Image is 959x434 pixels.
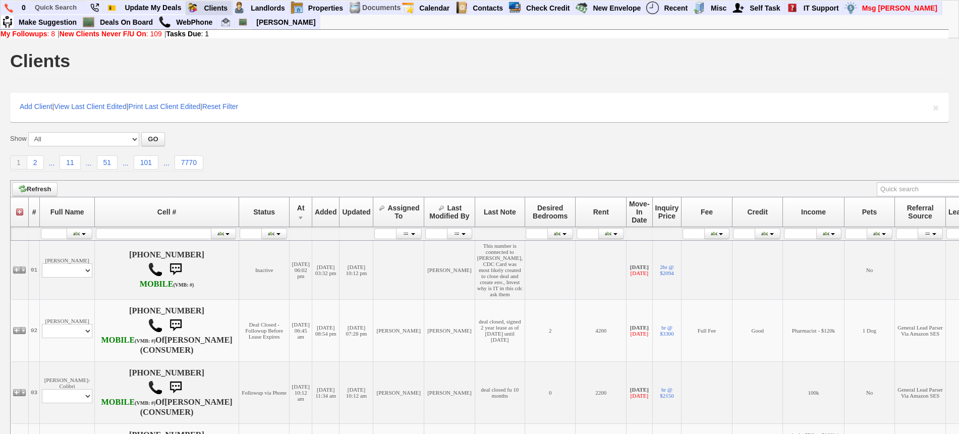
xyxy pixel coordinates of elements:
[693,2,706,14] img: officebldg.png
[166,30,209,38] a: Tasks Due: 1
[631,331,648,337] font: [DATE]
[97,368,237,417] h4: [PHONE_NUMBER] Of (CONSUMER)
[629,200,649,224] span: Move-In Date
[576,361,627,423] td: 2200
[29,361,40,423] td: 03
[575,2,588,14] img: gmoney.png
[424,299,475,361] td: [PERSON_NAME]
[186,2,199,14] img: clients.png
[593,208,609,216] span: Rent
[172,16,217,29] a: WebPhone
[239,299,290,361] td: Deal Closed - Followup Before Lease Expires
[40,299,95,361] td: [PERSON_NAME]
[844,299,895,361] td: 1 Dog
[373,299,424,361] td: [PERSON_NAME]
[522,2,574,15] a: Check Credit
[29,240,40,299] td: 01
[166,30,201,38] b: Tasks Due
[525,299,576,361] td: 2
[165,315,186,336] img: sms.png
[141,132,164,146] button: GO
[221,18,230,26] img: jorge@homesweethomeproperties.com
[340,240,373,299] td: [DATE] 10:12 pm
[630,324,649,331] b: [DATE]
[135,400,155,406] font: (VMB: #)
[134,155,158,170] a: 101
[202,102,239,111] a: Reset Filter
[747,208,767,216] span: Credit
[1,30,55,38] a: My Followups: 8
[862,4,937,12] font: Msg [PERSON_NAME]
[81,156,97,170] a: ...
[44,156,60,170] a: ...
[5,4,13,13] img: phone.png
[148,262,163,277] img: call.png
[12,182,58,196] a: Refresh
[589,2,645,15] a: New Envelope
[50,208,84,216] span: Full Name
[101,398,155,407] b: T-Mobile USA, Inc.
[164,336,233,345] b: [PERSON_NAME]
[291,2,303,14] img: properties.png
[800,2,843,15] a: IT Support
[174,282,194,288] font: (VMB: #)
[29,197,40,227] th: #
[631,393,648,399] font: [DATE]
[701,208,713,216] span: Fee
[239,240,290,299] td: Inactive
[60,155,81,170] a: 11
[97,306,237,355] h4: [PHONE_NUMBER] Of (CONSUMER)
[907,204,934,220] span: Referral Source
[304,2,348,15] a: Properties
[858,2,942,15] a: Msg [PERSON_NAME]
[148,318,163,333] img: call.png
[1,30,948,38] div: | |
[801,208,826,216] span: Income
[660,324,674,337] a: br @ $3300
[165,259,186,280] img: sms.png
[60,30,162,38] a: New Clients Never F/U On: 109
[101,336,135,345] font: MOBILE
[54,102,127,111] a: View Last Client Edited
[82,16,95,28] img: chalkboard.png
[576,299,627,361] td: 4200
[40,361,95,423] td: [PERSON_NAME]-Colibri
[148,380,163,395] img: call.png
[660,387,674,399] a: br @ $2150
[90,4,99,12] img: phone22.png
[362,1,401,15] td: Documents
[101,398,135,407] font: MOBILE
[630,264,649,270] b: [DATE]
[746,2,784,15] a: Self Task
[844,2,857,14] img: money.png
[200,2,232,15] a: Clients
[682,299,732,361] td: Full Fee
[1,16,14,28] img: su2.jpg
[15,16,81,29] a: Make Suggestion
[312,299,340,361] td: [DATE] 08:54 pm
[895,299,946,361] td: General Lead Parser Via Amazon SES
[844,240,895,299] td: No
[31,1,86,14] input: Quick Search
[509,2,521,14] img: creditreport.png
[475,240,525,299] td: This number is connected to [PERSON_NAME], CDC Card was most likely created to close deal and cre...
[655,204,679,220] span: Inquiry Price
[469,2,507,15] a: Contacts
[158,156,175,170] a: ...
[20,102,52,111] a: Add Client
[732,2,745,14] img: myadd.png
[631,270,648,276] font: [DATE]
[1,30,47,38] b: My Followups
[342,208,370,216] span: Updated
[312,240,340,299] td: [DATE] 03:32 pm
[402,2,414,14] img: appt_icon.png
[27,155,44,170] a: 2
[340,299,373,361] td: [DATE] 07:28 pm
[107,4,116,12] img: Bookmark.png
[175,155,203,170] a: 7770
[455,2,468,14] img: contact.png
[533,204,568,220] span: Desired Bedrooms
[786,2,799,14] img: help2.png
[895,361,946,423] td: General Lead Parser Via Amazon SES
[315,208,337,216] span: Added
